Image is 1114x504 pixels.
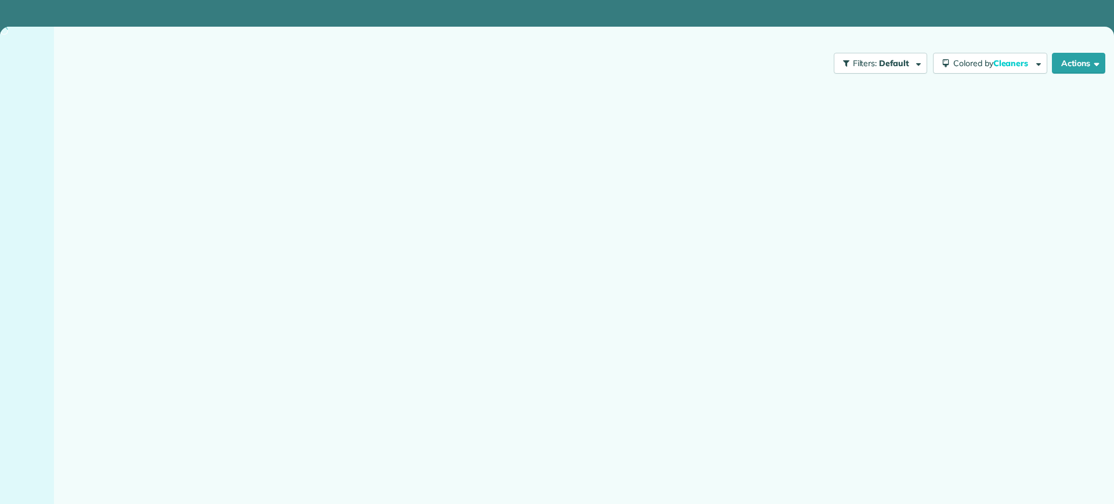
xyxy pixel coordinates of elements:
[1052,53,1105,74] button: Actions
[879,58,910,68] span: Default
[834,53,927,74] button: Filters: Default
[828,53,927,74] a: Filters: Default
[853,58,877,68] span: Filters:
[993,58,1030,68] span: Cleaners
[953,58,1032,68] span: Colored by
[933,53,1047,74] button: Colored byCleaners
